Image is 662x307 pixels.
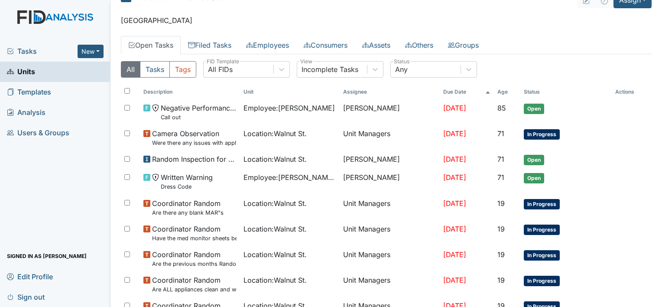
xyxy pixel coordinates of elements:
span: 19 [497,225,505,233]
button: New [78,45,104,58]
a: Tasks [7,46,78,56]
span: Coordinator Random Are the previous months Random Inspections completed? [152,249,237,268]
span: In Progress [524,250,560,261]
small: Call out [161,113,237,121]
th: Assignee [340,85,440,99]
span: 85 [497,104,506,112]
span: Coordinator Random Have the med monitor sheets been filled out? [152,224,237,242]
a: Others [398,36,441,54]
span: In Progress [524,225,560,235]
span: 19 [497,250,505,259]
th: Actions [612,85,652,99]
span: [DATE] [443,104,466,112]
div: Incomplete Tasks [302,64,358,75]
a: Filed Tasks [181,36,239,54]
td: [PERSON_NAME] [340,150,440,169]
span: [DATE] [443,225,466,233]
span: Units [7,65,35,78]
div: All FIDs [208,64,233,75]
div: Any [395,64,408,75]
span: 19 [497,199,505,208]
small: Dress Code [161,183,213,191]
button: All [121,61,140,78]
span: Open [524,173,544,183]
span: Employee : [PERSON_NAME] [243,103,335,113]
small: Are ALL appliances clean and working properly? [152,285,237,294]
span: [DATE] [443,129,466,138]
small: Have the med monitor sheets been filled out? [152,234,237,242]
span: [DATE] [443,250,466,259]
span: Open [524,155,544,165]
a: Groups [441,36,486,54]
td: [PERSON_NAME] [340,169,440,194]
span: [DATE] [443,276,466,284]
th: Toggle SortBy [140,85,240,99]
a: Employees [239,36,296,54]
th: Toggle SortBy [494,85,520,99]
span: Location : Walnut St. [243,154,307,164]
td: Unit Managers [340,125,440,150]
td: Unit Managers [340,195,440,220]
small: Were there any issues with applying topical medications? ( Starts at the top of MAR and works the... [152,139,237,147]
span: Analysis [7,106,45,119]
span: In Progress [524,276,560,286]
span: Open [524,104,544,114]
p: [GEOGRAPHIC_DATA] [121,15,652,26]
span: Sign out [7,290,45,304]
a: Consumers [296,36,355,54]
th: Toggle SortBy [520,85,612,99]
span: [DATE] [443,199,466,208]
span: Employee : [PERSON_NAME][GEOGRAPHIC_DATA] [243,172,337,183]
span: In Progress [524,199,560,209]
span: Location : Walnut St. [243,224,307,234]
span: Negative Performance Review Call out [161,103,237,121]
button: Tags [169,61,196,78]
span: Location : Walnut St. [243,249,307,260]
span: 19 [497,276,505,284]
input: Toggle All Rows Selected [124,88,130,94]
span: Coordinator Random Are there any blank MAR"s [152,198,224,217]
td: Unit Managers [340,220,440,246]
span: Signed in as [PERSON_NAME] [7,249,87,263]
td: Unit Managers [340,271,440,297]
th: Toggle SortBy [240,85,340,99]
span: Written Warning Dress Code [161,172,213,191]
span: Camera Observation Were there any issues with applying topical medications? ( Starts at the top o... [152,128,237,147]
span: [DATE] [443,173,466,182]
div: Type filter [121,61,196,78]
a: Assets [355,36,398,54]
span: 71 [497,129,504,138]
span: Coordinator Random Are ALL appliances clean and working properly? [152,275,237,294]
span: Random Inspection for Evening [152,154,237,164]
span: Location : Walnut St. [243,198,307,209]
span: Templates [7,85,51,99]
span: 71 [497,155,504,163]
span: Edit Profile [7,270,53,283]
span: Users & Groups [7,126,69,140]
span: Location : Walnut St. [243,275,307,285]
span: [DATE] [443,155,466,163]
button: Tasks [140,61,170,78]
td: [PERSON_NAME] [340,99,440,125]
small: Are the previous months Random Inspections completed? [152,260,237,268]
span: 71 [497,173,504,182]
span: In Progress [524,129,560,140]
span: Location : Walnut St. [243,128,307,139]
th: Toggle SortBy [440,85,494,99]
small: Are there any blank MAR"s [152,209,224,217]
td: Unit Managers [340,246,440,271]
a: Open Tasks [121,36,181,54]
